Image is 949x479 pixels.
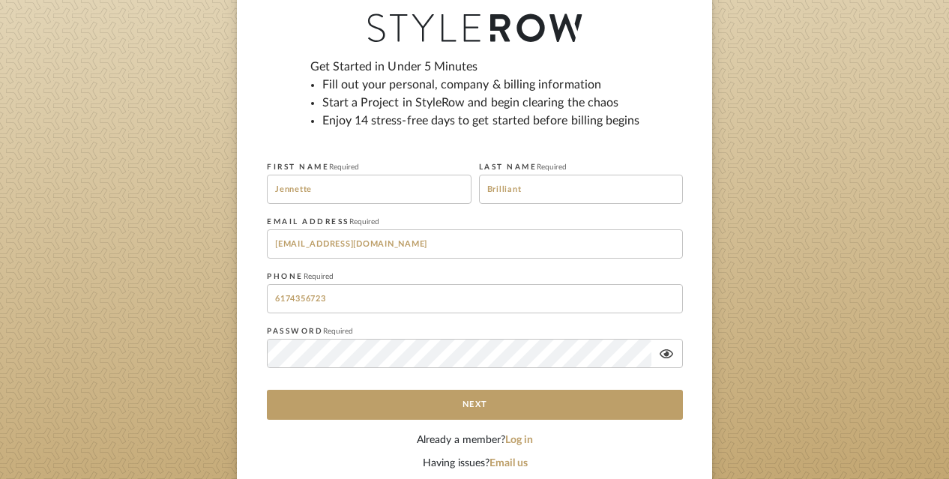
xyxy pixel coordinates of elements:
[349,218,379,226] span: Required
[267,327,353,336] label: PASSWORD
[267,175,472,204] input: First Name
[267,433,683,448] div: Already a member?
[322,112,640,130] li: Enjoy 14 stress-free days to get started before billing begins
[267,390,683,420] button: Next
[267,217,379,226] label: EMAIL ADDRESS
[267,284,683,313] input: +1 555-555-555
[310,58,640,142] div: Get Started in Under 5 Minutes
[267,229,683,259] input: me@example.com
[323,328,353,335] span: Required
[537,163,567,171] span: Required
[489,458,528,469] a: Email us
[505,433,533,448] button: Log in
[267,272,334,281] label: PHONE
[479,175,684,204] input: Last Name
[479,163,567,172] label: LAST NAME
[322,94,640,112] li: Start a Project in StyleRow and begin clearing the chaos
[267,163,359,172] label: FIRST NAME
[304,273,334,280] span: Required
[329,163,359,171] span: Required
[322,76,640,94] li: Fill out your personal, company & billing information
[267,456,683,472] div: Having issues?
